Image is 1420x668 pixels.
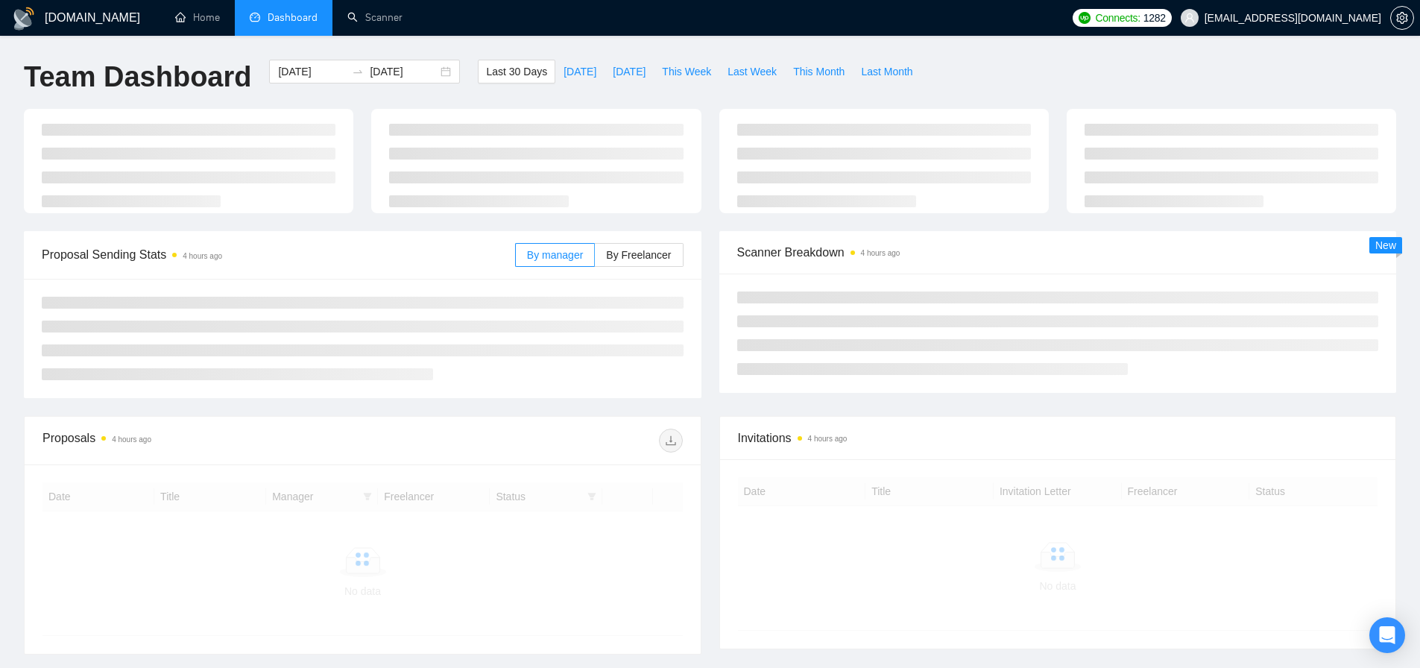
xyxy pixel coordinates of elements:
[555,60,605,83] button: [DATE]
[1390,6,1414,30] button: setting
[1375,239,1396,251] span: New
[564,63,596,80] span: [DATE]
[662,63,711,80] span: This Week
[1143,10,1166,26] span: 1282
[250,12,260,22] span: dashboard
[719,60,785,83] button: Last Week
[12,7,36,31] img: logo
[1184,13,1195,23] span: user
[793,63,845,80] span: This Month
[605,60,654,83] button: [DATE]
[861,249,900,257] time: 4 hours ago
[268,11,318,24] span: Dashboard
[278,63,346,80] input: Start date
[183,252,222,260] time: 4 hours ago
[1095,10,1140,26] span: Connects:
[486,63,547,80] span: Last 30 Days
[606,249,671,261] span: By Freelancer
[352,66,364,78] span: to
[370,63,438,80] input: End date
[785,60,853,83] button: This Month
[654,60,719,83] button: This Week
[352,66,364,78] span: swap-right
[861,63,912,80] span: Last Month
[347,11,403,24] a: searchScanner
[1369,617,1405,653] div: Open Intercom Messenger
[42,429,362,453] div: Proposals
[1079,12,1091,24] img: upwork-logo.png
[737,243,1379,262] span: Scanner Breakdown
[175,11,220,24] a: homeHome
[478,60,555,83] button: Last 30 Days
[42,245,515,264] span: Proposal Sending Stats
[112,435,151,444] time: 4 hours ago
[613,63,646,80] span: [DATE]
[1391,12,1413,24] span: setting
[728,63,777,80] span: Last Week
[738,429,1378,447] span: Invitations
[808,435,848,443] time: 4 hours ago
[1390,12,1414,24] a: setting
[527,249,583,261] span: By manager
[853,60,921,83] button: Last Month
[24,60,251,95] h1: Team Dashboard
